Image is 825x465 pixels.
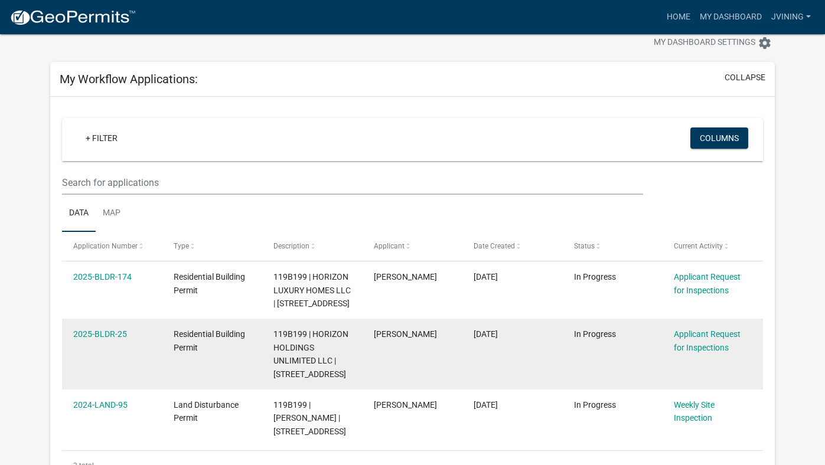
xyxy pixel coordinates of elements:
span: 119B199 | HORIZON HOLDINGS UNLIMITED LLC | 284 EAST RIVER BEND DR [273,329,348,379]
h5: My Workflow Applications: [60,72,198,86]
span: 119B199 | Jonathan Vining | 284 EAST RIVER BEND DR [273,400,346,437]
span: My Dashboard Settings [654,36,755,50]
a: Map [96,195,128,232]
datatable-header-cell: Type [162,232,262,260]
span: In Progress [574,272,616,281]
span: Jonathan Vining [374,272,437,281]
span: Date Created [474,242,515,250]
span: In Progress [574,329,616,339]
datatable-header-cell: Description [262,232,363,260]
a: My Dashboard [695,6,767,28]
datatable-header-cell: Applicant [363,232,463,260]
datatable-header-cell: Application Number [62,232,162,260]
a: Home [662,6,695,28]
span: 119B199 | HORIZON LUXURY HOMES LLC | 284 EAST RIVER BEND DR [273,272,351,309]
span: Jonathan Vining [374,400,437,410]
span: Current Activity [674,242,723,250]
span: Application Number [73,242,138,250]
span: Type [174,242,189,250]
span: Residential Building Permit [174,272,245,295]
input: Search for applications [62,171,643,195]
a: Data [62,195,96,232]
span: Applicant [374,242,405,250]
span: 12/19/2024 [474,400,498,410]
datatable-header-cell: Current Activity [663,232,763,260]
i: settings [758,36,772,50]
span: Status [574,242,595,250]
span: Residential Building Permit [174,329,245,352]
span: In Progress [574,400,616,410]
span: 06/04/2025 [474,272,498,281]
datatable-header-cell: Status [563,232,663,260]
a: 2024-LAND-95 [73,400,128,410]
a: Weekly Site Inspection [674,400,715,423]
span: Description [273,242,309,250]
a: Applicant Request for Inspections [674,329,741,352]
span: 01/21/2025 [474,329,498,339]
button: collapse [725,71,765,84]
span: Jonathan Vining [374,329,437,339]
a: Applicant Request for Inspections [674,272,741,295]
datatable-header-cell: Date Created [462,232,563,260]
a: 2025-BLDR-25 [73,329,127,339]
span: Land Disturbance Permit [174,400,239,423]
a: jvining [767,6,816,28]
a: + Filter [76,127,127,149]
button: Columns [690,127,748,149]
button: My Dashboard Settingssettings [644,31,781,54]
a: 2025-BLDR-174 [73,272,132,281]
